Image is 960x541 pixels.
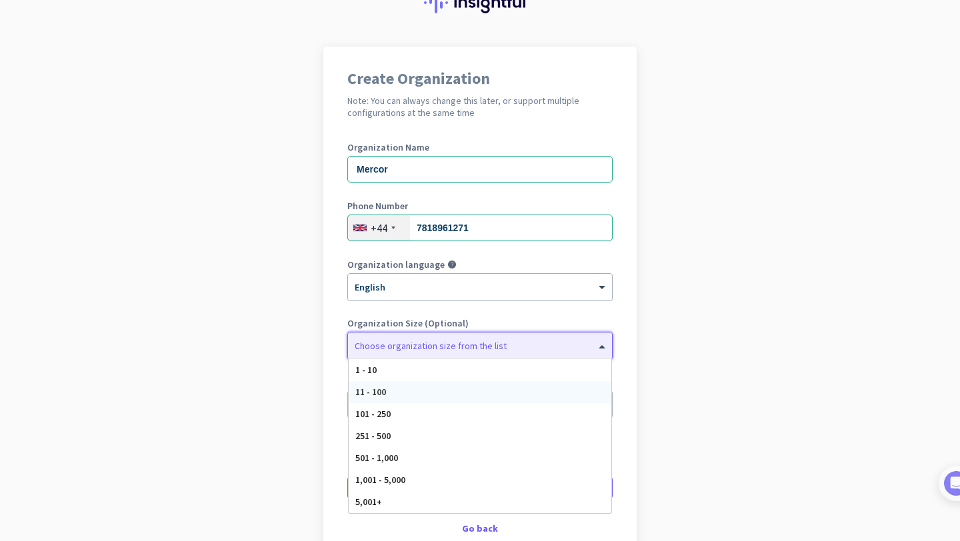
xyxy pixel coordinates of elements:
[347,143,613,152] label: Organization Name
[347,95,613,119] h2: Note: You can always change this later, or support multiple configurations at the same time
[347,201,613,211] label: Phone Number
[349,359,611,513] div: Options List
[355,430,391,442] span: 251 - 500
[355,452,398,464] span: 501 - 1,000
[347,377,613,386] label: Organization Time Zone
[355,408,391,420] span: 101 - 250
[355,496,382,508] span: 5,001+
[355,474,405,486] span: 1,001 - 5,000
[355,364,377,376] span: 1 - 10
[347,156,613,183] input: What is the name of your organization?
[447,260,457,269] i: help
[347,476,613,500] button: Create Organization
[347,215,613,241] input: 121 234 5678
[371,221,387,235] div: +44
[347,524,613,533] div: Go back
[347,260,445,269] label: Organization language
[355,386,386,398] span: 11 - 100
[347,71,613,87] h1: Create Organization
[347,318,613,328] label: Organization Size (Optional)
